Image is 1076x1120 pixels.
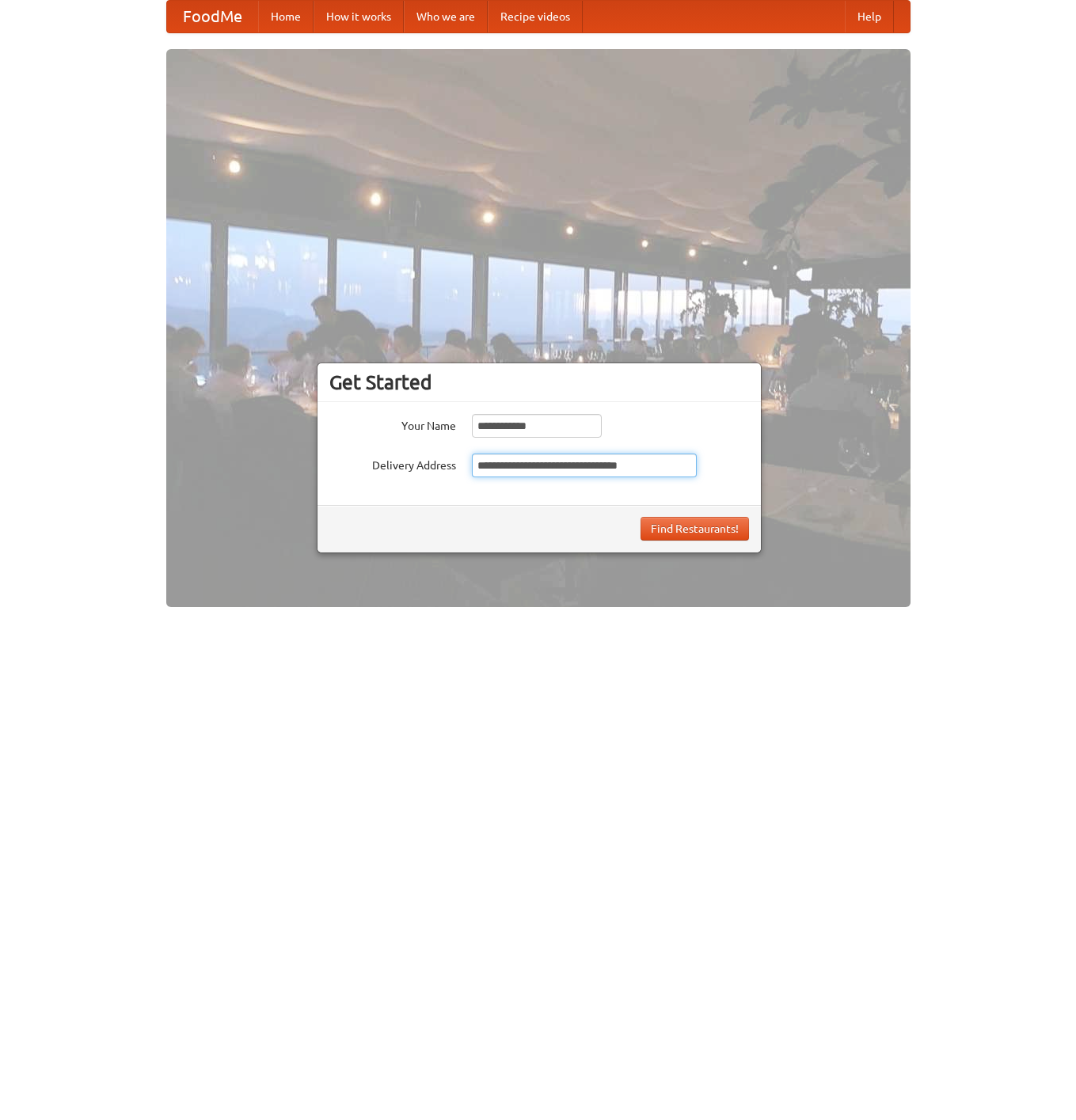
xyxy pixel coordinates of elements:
a: How it works [314,1,404,32]
a: Recipe videos [488,1,583,32]
h3: Get Started [329,370,749,394]
a: Who we are [404,1,488,32]
a: Home [258,1,314,32]
label: Your Name [329,414,456,434]
a: Help [845,1,894,32]
a: FoodMe [167,1,258,32]
label: Delivery Address [329,454,456,473]
button: Find Restaurants! [641,517,749,541]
